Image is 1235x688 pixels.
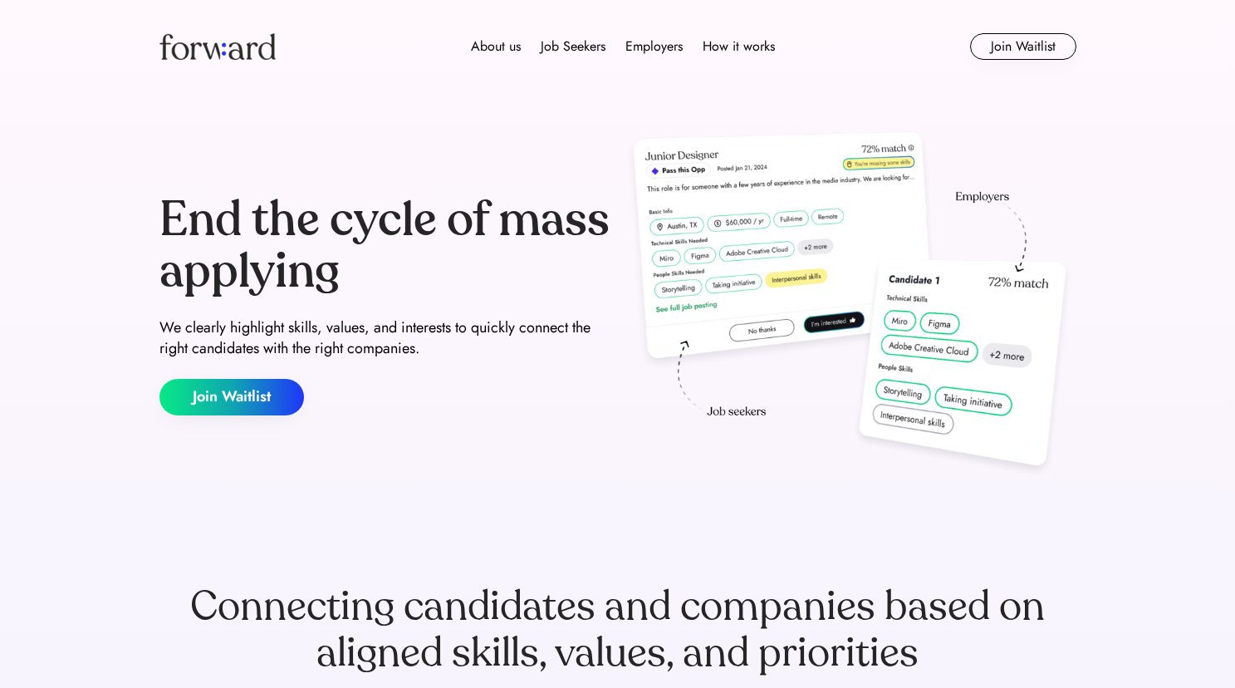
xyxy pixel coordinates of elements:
img: hero-image.png [625,126,1076,484]
button: Join Waitlist [970,33,1076,60]
div: Connecting candidates and companies based on aligned skills, values, and priorities [159,583,1076,676]
div: How it works [703,37,775,57]
div: Employers [625,37,683,57]
div: We clearly highlight skills, values, and interests to quickly connect the right candidates with t... [159,317,611,359]
img: Forward logo [159,33,276,60]
div: About us [471,37,521,57]
div: End the cycle of mass applying [159,194,611,297]
button: Join Waitlist [159,379,304,415]
div: Job Seekers [541,37,605,57]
